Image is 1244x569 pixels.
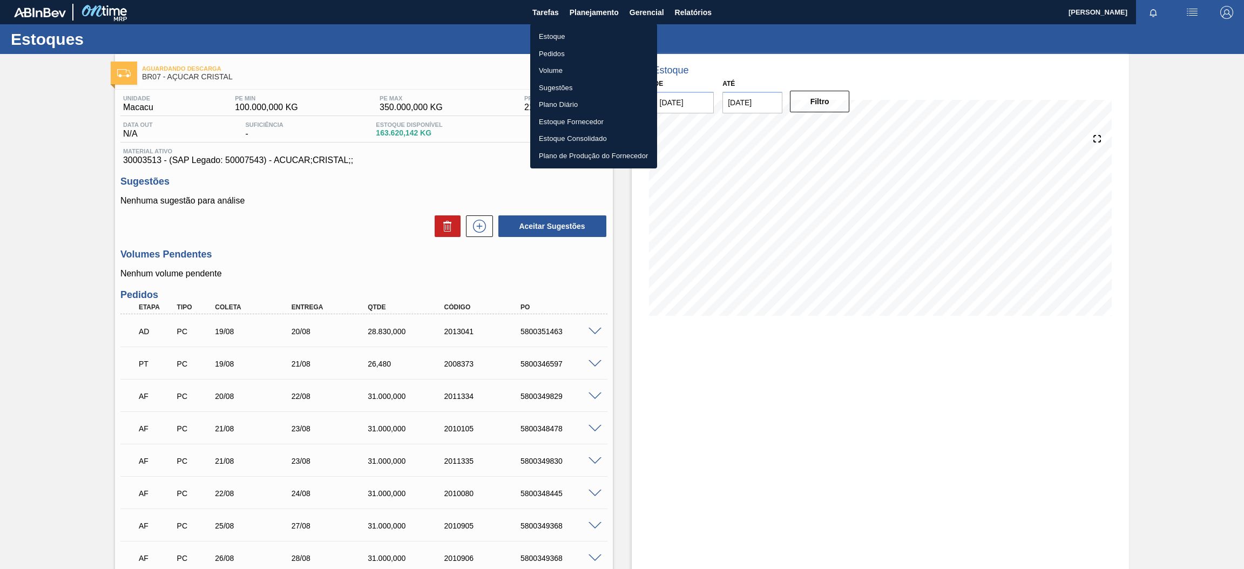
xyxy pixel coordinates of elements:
a: Sugestões [530,79,657,97]
a: Pedidos [530,45,657,63]
a: Estoque Fornecedor [530,113,657,131]
a: Plano de Produção do Fornecedor [530,147,657,165]
a: Estoque Consolidado [530,130,657,147]
a: Plano Diário [530,96,657,113]
a: Estoque [530,28,657,45]
a: Volume [530,62,657,79]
